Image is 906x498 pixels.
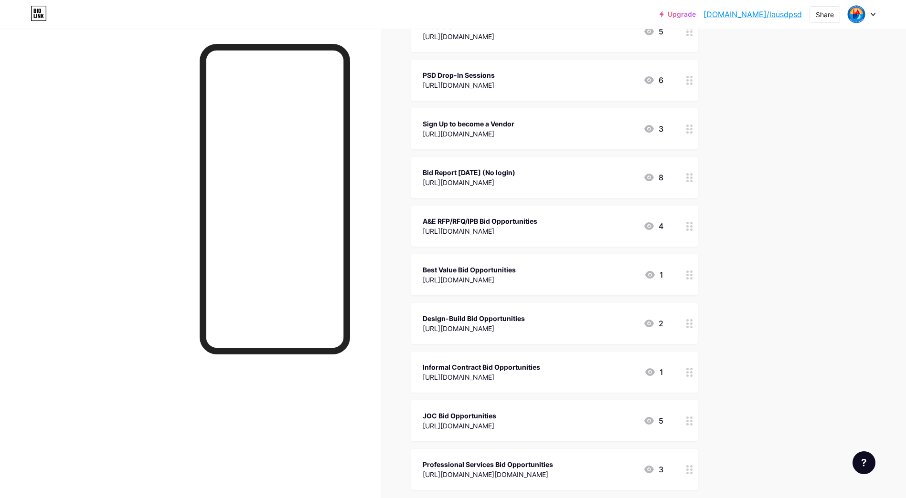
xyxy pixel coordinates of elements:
div: 3 [643,123,663,135]
a: [DOMAIN_NAME]/lausdpsd [703,9,802,20]
div: [URL][DOMAIN_NAME] [423,323,525,333]
div: 1 [644,269,663,280]
div: [URL][DOMAIN_NAME] [423,31,494,41]
div: [URL][DOMAIN_NAME] [423,80,495,90]
div: 5 [643,415,663,426]
div: 4 [643,220,663,232]
div: PSD Drop-In Sessions [423,70,495,80]
div: [URL][DOMAIN_NAME] [423,129,514,139]
div: [URL][DOMAIN_NAME] [423,226,537,236]
div: 6 [643,74,663,86]
div: A&E RFP/RFQ/IPB Bid Opportunities [423,216,537,226]
div: [URL][DOMAIN_NAME] [423,177,515,187]
div: Share [816,10,834,20]
div: [URL][DOMAIN_NAME] [423,372,540,382]
div: 8 [643,172,663,183]
div: 2 [643,318,663,329]
div: Sign Up to become a Vendor [423,119,514,129]
div: Design-Build Bid Opportunities [423,313,525,323]
img: lausdpsd [847,5,865,23]
div: JOC Bid Opportunities [423,411,496,421]
div: 5 [643,26,663,37]
div: [URL][DOMAIN_NAME][DOMAIN_NAME] [423,469,553,479]
div: Informal Contract Bid Opportunities [423,362,540,372]
div: 3 [643,464,663,475]
div: [URL][DOMAIN_NAME] [423,275,516,285]
div: Best Value Bid Opportunities [423,265,516,275]
div: [URL][DOMAIN_NAME] [423,421,496,431]
a: Upgrade [660,10,696,18]
div: Bid Report [DATE] (No login) [423,167,515,177]
div: 1 [644,366,663,378]
div: Professional Services Bid Opportunities [423,459,553,469]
